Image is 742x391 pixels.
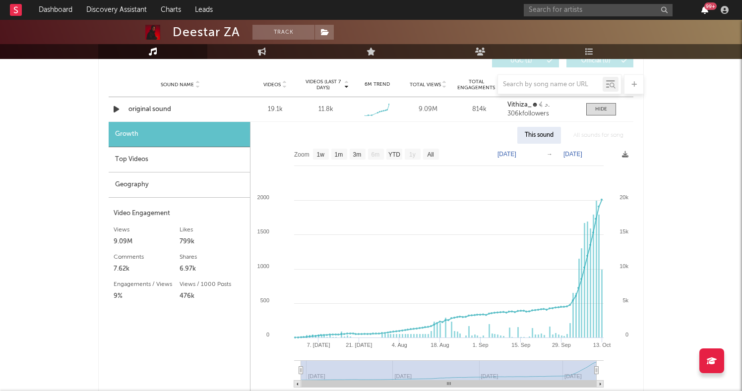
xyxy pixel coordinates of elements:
text: 4. Aug [392,342,407,348]
text: 1w [317,151,325,158]
strong: Vithiza_☻ᡣ𐭩. [507,102,550,108]
div: Top Videos [109,147,250,172]
text: 1. Sep [473,342,489,348]
div: 814k [456,105,502,114]
text: 2000 [257,194,269,200]
div: Views [114,224,180,236]
text: 5k [622,297,628,303]
text: 29. Sep [552,342,571,348]
text: 21. [DATE] [346,342,372,348]
div: Geography [109,172,250,198]
text: 1y [409,151,416,158]
a: Vithiza_☻ᡣ𐭩. [507,102,576,109]
div: Engagements / Views [114,279,180,290]
text: 1m [335,151,343,158]
text: → [547,151,553,158]
text: 3m [353,151,362,158]
div: Views / 1000 Posts [180,279,246,290]
div: This sound [517,127,561,144]
div: 799k [180,236,246,248]
span: UGC ( 1 ) [498,58,544,64]
text: [DATE] [563,151,582,158]
text: 0 [266,332,269,337]
button: Official(0) [566,55,633,67]
button: UGC(1) [492,55,559,67]
div: Comments [114,251,180,263]
text: 500 [260,297,269,303]
text: 13. Oct [593,342,611,348]
text: 6m [371,151,380,158]
text: YTD [388,151,400,158]
div: Shares [180,251,246,263]
text: 10k [619,263,628,269]
button: 99+ [701,6,708,14]
text: 0 [625,332,628,337]
div: 11.8k [318,105,333,114]
a: original sound [128,105,232,114]
div: 99 + [704,2,717,10]
text: All [427,151,433,158]
span: Official ( 0 ) [573,58,618,64]
div: 19.1k [252,105,298,114]
div: 6.97k [180,263,246,275]
input: Search for artists [524,4,673,16]
text: 18. Aug [431,342,449,348]
text: [DATE] [497,151,516,158]
div: 476k [180,290,246,302]
div: 7.62k [114,263,180,275]
div: 9% [114,290,180,302]
div: Video Engagement [114,208,245,220]
div: 9.09M [405,105,451,114]
input: Search by song name or URL [498,81,603,89]
text: 1500 [257,228,269,234]
text: Zoom [294,151,309,158]
text: 1000 [257,263,269,269]
div: Growth [109,122,250,147]
div: Deestar ZA [173,25,240,40]
div: All sounds for song [566,127,631,144]
text: 15. Sep [511,342,530,348]
div: 9.09M [114,236,180,248]
text: 15k [619,228,628,234]
text: 7. [DATE] [307,342,330,348]
text: 20k [619,194,628,200]
div: Likes [180,224,246,236]
button: Track [252,25,314,40]
div: 306k followers [507,111,576,117]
